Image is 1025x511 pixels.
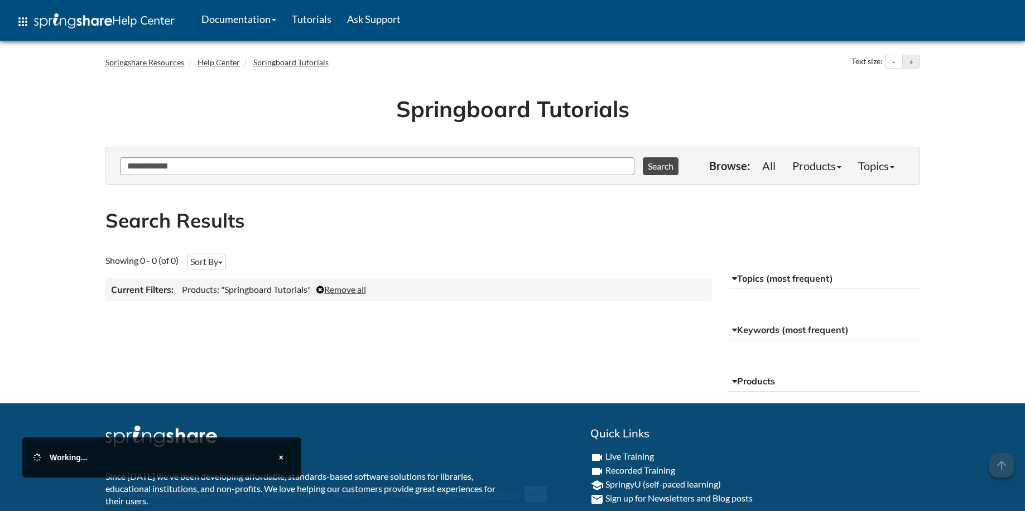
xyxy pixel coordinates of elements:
[105,207,920,234] h2: Search Results
[284,5,339,33] a: Tutorials
[105,470,504,508] p: Since [DATE] we've been developing affordable, standards-based software solutions for libraries, ...
[8,5,182,38] a: apps Help Center
[524,486,547,503] button: Close
[590,493,604,506] i: email
[50,453,87,462] span: Working...
[114,93,912,124] h1: Springboard Tutorials
[253,57,329,67] a: Springboard Tutorials
[187,254,226,269] button: Sort By
[590,426,920,441] h2: Quick Links
[16,15,30,28] span: apps
[105,255,179,266] span: Showing 0 - 0 (of 0)
[466,486,518,499] a: Read more
[194,5,284,33] a: Documentation
[590,479,604,492] i: school
[605,493,753,503] a: Sign up for Newsletters and Blog posts
[112,13,175,27] span: Help Center
[94,485,931,503] div: This site uses cookies as well as records your IP address for usage statistics.
[339,5,408,33] a: Ask Support
[605,465,675,475] a: Recorded Training
[989,453,1014,478] span: arrow_upward
[34,13,112,28] img: Springshare
[105,57,184,67] a: Springshare Resources
[272,449,290,466] button: Close
[221,284,311,295] span: "Springboard Tutorials"
[784,155,850,177] a: Products
[643,157,678,175] button: Search
[754,155,784,177] a: All
[316,284,366,295] a: Remove all
[903,55,920,69] button: Increase text size
[989,454,1014,467] a: arrow_upward
[590,465,604,478] i: videocam
[198,57,240,67] a: Help Center
[729,269,920,289] button: Topics (most frequent)
[590,451,604,464] i: videocam
[605,451,654,461] a: Live Training
[605,479,721,489] a: SpringyU (self-paced learning)
[729,320,920,340] button: Keywords (most frequent)
[111,283,174,296] h3: Current Filters
[850,155,903,177] a: Topics
[182,284,219,295] span: Products:
[886,55,902,69] button: Decrease text size
[709,158,750,173] p: Browse:
[849,55,885,69] div: Text size:
[729,372,920,392] button: Products
[105,426,217,447] img: Springshare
